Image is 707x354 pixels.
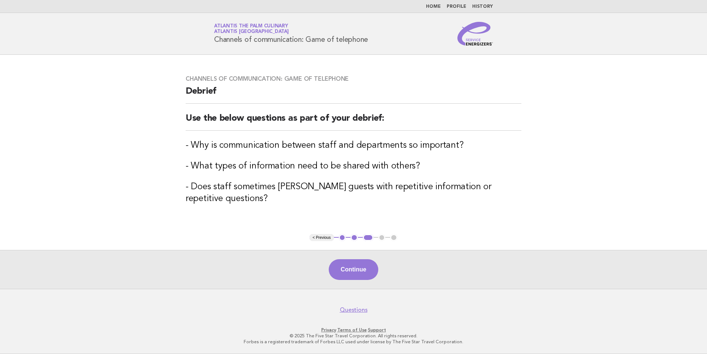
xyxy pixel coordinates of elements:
[340,306,368,314] a: Questions
[368,327,386,333] a: Support
[186,113,521,131] h2: Use the below questions as part of your debrief:
[214,24,368,43] h1: Channels of communication: Game of telephone
[363,234,373,241] button: 3
[186,75,521,83] h3: Channels of communication: Game of telephone
[447,4,466,9] a: Profile
[186,140,521,151] h3: - Why is communication between staff and departments so important?
[309,234,334,241] button: < Previous
[351,234,358,241] button: 2
[127,327,580,333] p: · ·
[339,234,346,241] button: 1
[214,30,289,34] span: Atlantis [GEOGRAPHIC_DATA]
[321,327,336,333] a: Privacy
[186,160,521,172] h3: - What types of information need to be shared with others?
[472,4,493,9] a: History
[426,4,441,9] a: Home
[457,22,493,46] img: Service Energizers
[127,333,580,339] p: © 2025 The Five Star Travel Corporation. All rights reserved.
[127,339,580,345] p: Forbes is a registered trademark of Forbes LLC used under license by The Five Star Travel Corpora...
[337,327,367,333] a: Terms of Use
[214,24,289,34] a: Atlantis The Palm CulinaryAtlantis [GEOGRAPHIC_DATA]
[329,259,378,280] button: Continue
[186,181,521,205] h3: - Does staff sometimes [PERSON_NAME] guests with repetitive information or repetitive questions?
[186,86,521,104] h2: Debrief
